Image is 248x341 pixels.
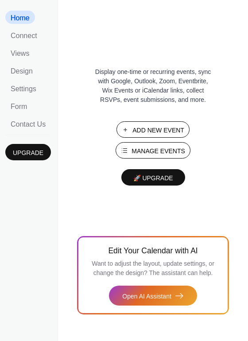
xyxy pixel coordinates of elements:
[5,144,51,160] button: Upgrade
[132,126,184,135] span: Add New Event
[5,99,32,112] a: Form
[11,32,37,40] span: Connect
[132,147,185,156] span: Manage Events
[11,50,29,58] span: Views
[109,286,197,306] button: Open AI Assistant
[5,28,43,42] a: Connect
[11,103,27,111] span: Form
[5,117,51,130] a: Contact Us
[127,174,180,182] span: 🚀 Upgrade
[108,244,198,257] span: Edit Your Calendar with AI
[92,260,214,276] span: Want to adjust the layout, update settings, or change the design? The assistant can help.
[116,121,190,138] button: Add New Event
[122,292,171,301] span: Open AI Assistant
[11,120,46,128] span: Contact Us
[5,46,35,59] a: Views
[121,169,185,186] button: 🚀 Upgrade
[11,67,33,75] span: Design
[5,81,42,95] a: Settings
[5,11,35,24] a: Home
[5,64,38,77] a: Design
[11,85,36,93] span: Settings
[93,67,213,105] span: Display one-time or recurring events, sync with Google, Outlook, Zoom, Eventbrite, Wix Events or ...
[13,148,43,158] span: Upgrade
[116,142,190,159] button: Manage Events
[11,14,30,22] span: Home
